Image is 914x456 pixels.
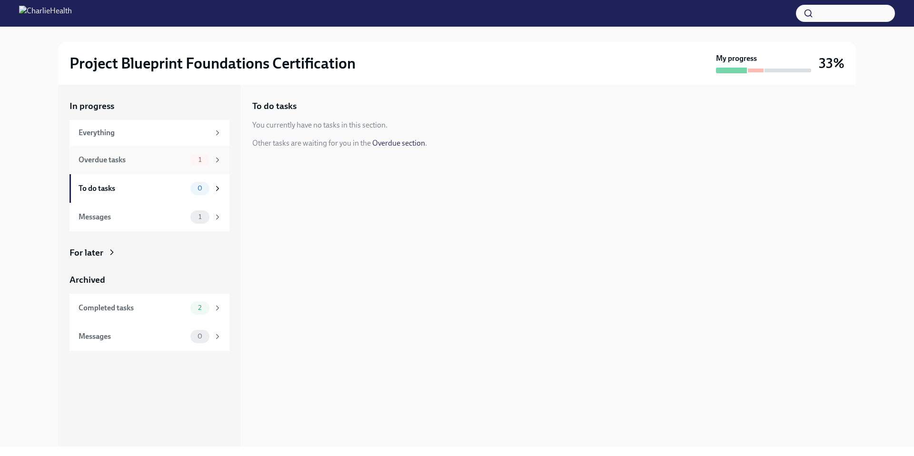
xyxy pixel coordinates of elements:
span: Other tasks are waiting for you in the [252,139,371,148]
div: Everything [79,128,209,138]
div: For later [70,247,103,259]
a: Completed tasks2 [70,294,229,322]
a: Messages1 [70,203,229,231]
a: In progress [70,100,229,112]
h3: 33% [819,55,844,72]
div: Completed tasks [79,303,187,313]
a: Archived [70,274,229,286]
span: 0 [192,333,208,340]
strong: My progress [716,53,757,64]
a: Everything [70,120,229,146]
div: To do tasks [79,183,187,194]
div: Overdue tasks [79,155,187,165]
h5: To do tasks [252,100,297,112]
div: Messages [79,212,187,222]
span: 1 [193,156,207,163]
h2: Project Blueprint Foundations Certification [70,54,356,73]
span: 0 [192,185,208,192]
a: Overdue tasks1 [70,146,229,174]
div: You currently have no tasks in this section. [252,120,387,130]
span: 2 [192,304,207,311]
span: 1 [193,213,207,220]
a: For later [70,247,229,259]
span: . [425,139,427,148]
a: Overdue section [372,139,425,148]
a: Messages0 [70,322,229,351]
a: To do tasks0 [70,174,229,203]
div: Messages [79,331,187,342]
img: CharlieHealth [19,6,72,21]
